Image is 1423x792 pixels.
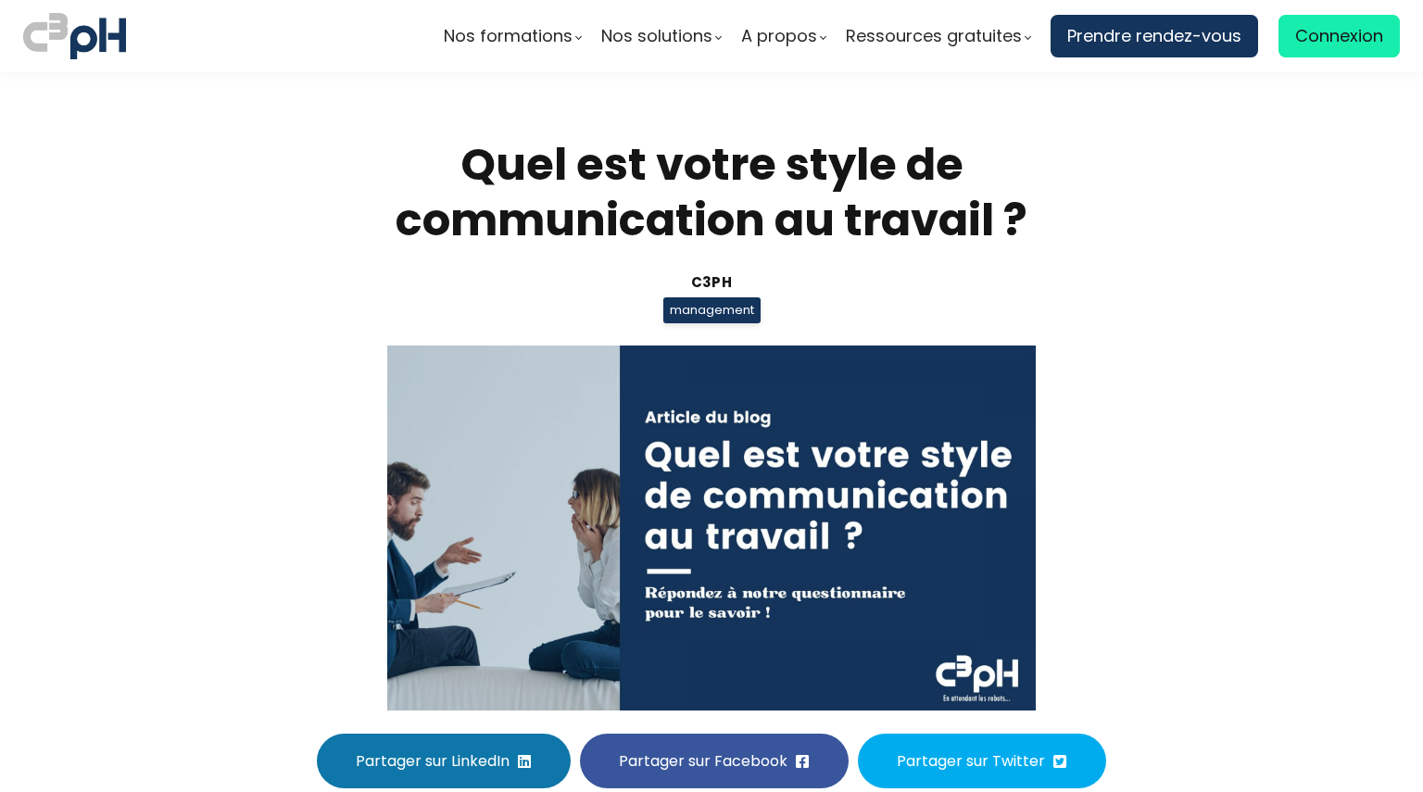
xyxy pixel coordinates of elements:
img: logo C3PH [23,9,126,63]
button: Partager sur LinkedIn [317,734,571,788]
a: Connexion [1278,15,1400,57]
span: Nos solutions [601,22,712,50]
iframe: chat widget [9,751,198,792]
span: A propos [741,22,817,50]
div: C3pH [281,271,1142,293]
span: Nos formations [444,22,573,50]
span: Partager sur Facebook [619,749,787,773]
span: Partager sur LinkedIn [356,749,510,773]
span: Ressources gratuites [846,22,1022,50]
span: Connexion [1295,22,1383,50]
h1: Quel est votre style de communication au travail ? [281,137,1142,248]
button: Partager sur Facebook [580,734,849,788]
button: Partager sur Twitter [858,734,1106,788]
a: Prendre rendez-vous [1051,15,1258,57]
span: management [663,297,761,323]
span: Prendre rendez-vous [1067,22,1241,50]
img: a63dd5ff956d40a04b2922a7cb0a63a1.jpeg [387,346,1036,710]
span: Partager sur Twitter [897,749,1045,773]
